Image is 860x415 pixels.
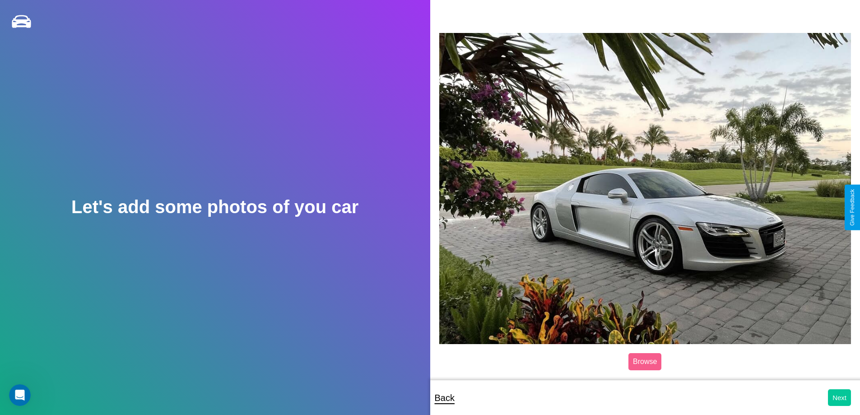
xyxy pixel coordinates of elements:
[849,189,855,226] div: Give Feedback
[9,384,31,406] iframe: Intercom live chat
[828,389,851,406] button: Next
[439,33,851,344] img: posted
[71,197,358,217] h2: Let's add some photos of you car
[435,390,455,406] p: Back
[628,353,661,370] label: Browse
